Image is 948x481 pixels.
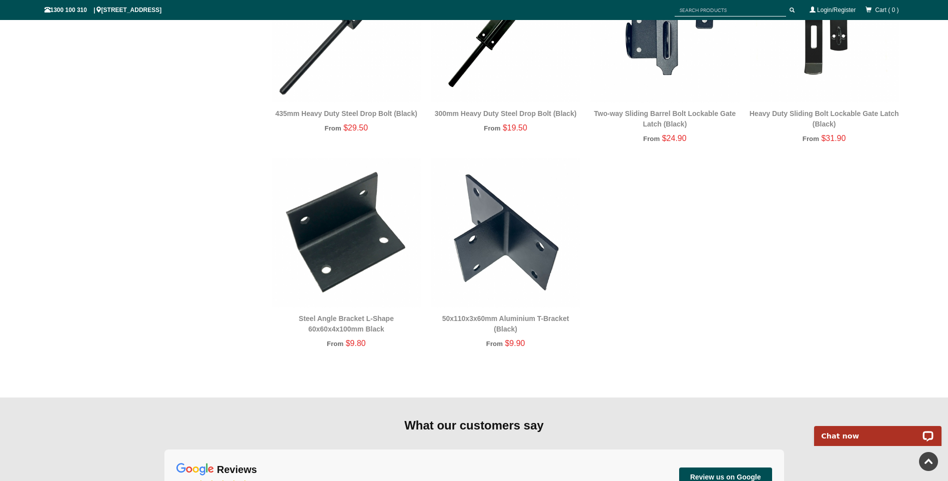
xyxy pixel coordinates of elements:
[431,158,580,307] img: 50x110x3x60mm Aluminium T-Bracket (Black) - Gate Warehouse
[821,134,846,142] span: $31.90
[643,135,660,142] span: From
[346,339,366,347] span: $9.80
[484,124,500,132] span: From
[750,109,899,128] a: Heavy Duty Sliding Bolt Lockable Gate Latch (Black)
[442,314,569,333] a: 50x110x3x60mm Aluminium T-Bracket (Black)
[675,4,786,16] input: SEARCH PRODUCTS
[164,417,784,433] div: What our customers say
[299,314,394,333] a: Steel Angle Bracket L-Shape 60x60x4x100mm Black
[662,134,687,142] span: $24.90
[817,6,856,13] a: Login/Register
[803,135,819,142] span: From
[327,340,343,347] span: From
[875,6,899,13] span: Cart ( 0 )
[44,6,162,13] span: 1300 100 310 | [STREET_ADDRESS]
[272,158,421,307] img: Steel Angle Bracket L-Shape 60x60x4x100mm Black - Gate Warehouse
[808,414,948,446] iframe: LiveChat chat widget
[505,339,525,347] span: $9.90
[594,109,736,128] a: Two-way Sliding Barrel Bolt Lockable Gate Latch (Black)
[343,123,368,132] span: $29.50
[503,123,527,132] span: $19.50
[325,124,341,132] span: From
[275,109,417,117] a: 435mm Heavy Duty Steel Drop Bolt (Black)
[217,463,257,476] div: reviews
[435,109,577,117] a: 300mm Heavy Duty Steel Drop Bolt (Black)
[486,340,503,347] span: From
